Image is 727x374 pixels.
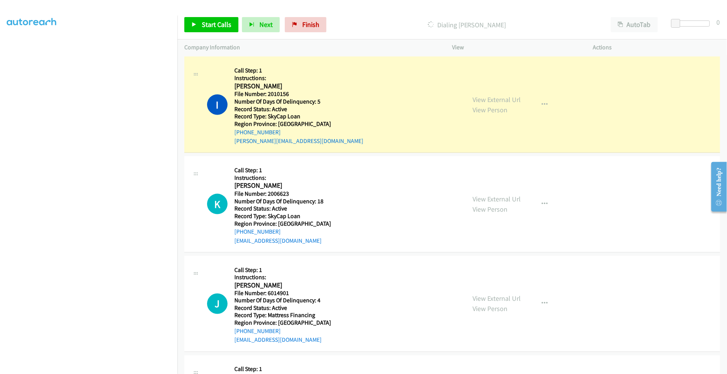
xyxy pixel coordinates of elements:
h1: K [207,194,228,214]
h2: [PERSON_NAME] [234,181,331,190]
h5: Instructions: [234,174,331,182]
a: View Person [473,205,508,214]
h2: [PERSON_NAME] [234,82,363,91]
p: View [452,43,579,52]
h1: J [207,294,228,314]
a: View Person [473,105,508,114]
span: Next [259,20,273,29]
a: View External Url [473,95,521,104]
span: Start Calls [202,20,231,29]
p: Company Information [184,43,439,52]
h5: Instructions: [234,74,363,82]
iframe: Resource Center [705,157,727,217]
h5: File Number: 2006623 [234,190,331,198]
h5: Number Of Days Of Delinquency: 5 [234,98,363,105]
a: [PHONE_NUMBER] [234,228,281,235]
a: [PHONE_NUMBER] [234,328,281,335]
h5: Number Of Days Of Delinquency: 18 [234,198,331,205]
a: [PERSON_NAME][EMAIL_ADDRESS][DOMAIN_NAME] [234,137,363,145]
h1: I [207,94,228,115]
span: Finish [302,20,319,29]
div: 0 [717,17,720,27]
button: Next [242,17,280,32]
p: Dialing [PERSON_NAME] [337,20,597,30]
h5: Instructions: [234,273,331,281]
a: View External Url [473,195,521,203]
h5: File Number: 6014901 [234,289,331,297]
h5: Record Status: Active [234,305,331,312]
p: Actions [593,43,720,52]
h5: File Number: 2010156 [234,90,363,98]
a: [EMAIL_ADDRESS][DOMAIN_NAME] [234,336,322,344]
h5: Region Province: [GEOGRAPHIC_DATA] [234,319,331,327]
a: View External Url [473,294,521,303]
h5: Record Status: Active [234,105,363,113]
a: Finish [285,17,327,32]
h5: Record Type: SkyCap Loan [234,212,331,220]
h2: [PERSON_NAME] [234,281,331,290]
h5: Call Step: 1 [234,67,363,74]
h5: Record Type: SkyCap Loan [234,113,363,120]
a: [EMAIL_ADDRESS][DOMAIN_NAME] [234,237,322,244]
h5: Number Of Days Of Delinquency: 4 [234,297,331,305]
h5: Region Province: [GEOGRAPHIC_DATA] [234,120,363,128]
h5: Call Step: 1 [234,266,331,274]
a: [PHONE_NUMBER] [234,129,281,136]
h5: Call Step: 1 [234,366,331,373]
h5: Record Status: Active [234,205,331,212]
button: AutoTab [611,17,658,32]
h5: Record Type: Mattress Financing [234,312,331,319]
h5: Region Province: [GEOGRAPHIC_DATA] [234,220,331,228]
a: Start Calls [184,17,239,32]
h5: Call Step: 1 [234,167,331,174]
a: View Person [473,305,508,313]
